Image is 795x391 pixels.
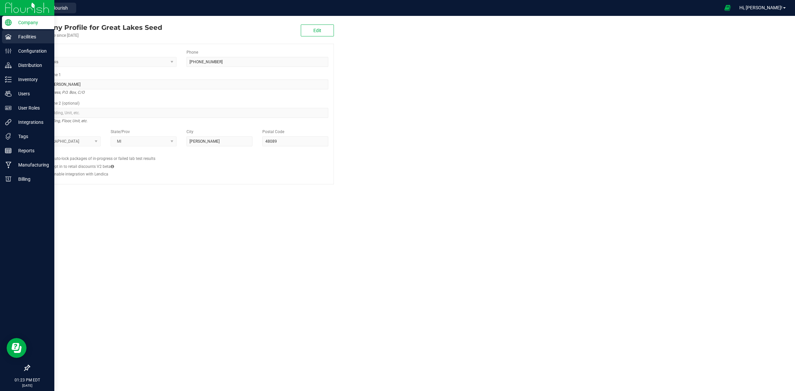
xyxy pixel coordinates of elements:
label: Postal Code [262,129,284,135]
i: Suite, Building, Floor, Unit, etc. [35,117,87,125]
p: Company [12,19,51,26]
inline-svg: User Roles [5,105,12,111]
inline-svg: Tags [5,133,12,140]
div: Great Lakes Seed [29,23,162,32]
div: Account active since [DATE] [29,32,162,38]
p: User Roles [12,104,51,112]
label: Address Line 2 (optional) [35,100,79,106]
button: Edit [301,24,334,36]
p: Inventory [12,75,51,83]
inline-svg: Distribution [5,62,12,69]
inline-svg: Inventory [5,76,12,83]
p: [DATE] [3,383,51,388]
inline-svg: Company [5,19,12,26]
input: (123) 456-7890 [186,57,328,67]
p: Integrations [12,118,51,126]
iframe: Resource center [7,338,26,358]
label: Auto-lock packages of in-progress or failed lab test results [52,156,155,162]
p: Configuration [12,47,51,55]
span: Edit [313,28,321,33]
inline-svg: Integrations [5,119,12,125]
p: Facilities [12,33,51,41]
label: City [186,129,193,135]
p: Billing [12,175,51,183]
h2: Configs [35,151,328,156]
p: Reports [12,147,51,155]
p: 01:23 PM EDT [3,377,51,383]
input: City [186,136,252,146]
input: Address [35,79,328,89]
inline-svg: Billing [5,176,12,182]
p: Tags [12,132,51,140]
p: Distribution [12,61,51,69]
inline-svg: Facilities [5,33,12,40]
span: Open Ecommerce Menu [720,1,735,14]
label: Enable integration with Lendica [52,171,108,177]
inline-svg: Manufacturing [5,162,12,168]
p: Users [12,90,51,98]
span: Hi, [PERSON_NAME]! [739,5,782,10]
i: Street address, P.O. Box, C/O [35,88,84,96]
label: Phone [186,49,198,55]
p: Manufacturing [12,161,51,169]
input: Suite, Building, Unit, etc. [35,108,328,118]
inline-svg: Reports [5,147,12,154]
label: Opt in to retail discounts V2 beta [52,164,114,170]
inline-svg: Users [5,90,12,97]
label: State/Prov [111,129,130,135]
inline-svg: Configuration [5,48,12,54]
input: Postal Code [262,136,328,146]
